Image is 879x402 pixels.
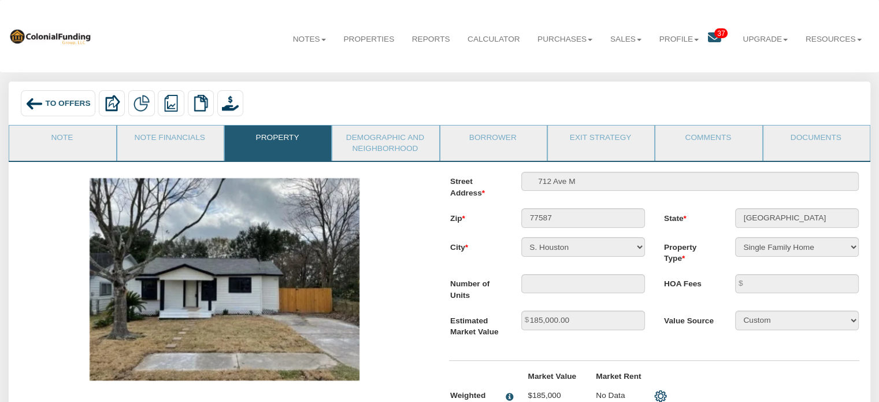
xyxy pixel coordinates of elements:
a: Notes [284,25,335,54]
label: Market Rent [586,371,654,382]
a: Sales [602,25,651,54]
img: purchase_offer.png [222,95,238,111]
img: partial.png [133,95,150,111]
span: 37 [714,28,728,38]
a: Resources [797,25,870,54]
img: 569736 [9,28,91,45]
a: Borrower [440,126,546,154]
label: State [654,208,725,224]
label: Value Source [654,311,725,326]
a: Comments [655,126,761,154]
label: Estimated Market Value [440,311,511,338]
p: $185,000 [528,390,576,401]
label: Market Value [518,371,587,382]
a: Note [9,126,114,154]
a: Documents [763,126,869,154]
a: Property [225,126,330,154]
label: Property Type [654,237,725,264]
a: Reports [403,25,458,54]
label: City [440,237,511,253]
a: Upgrade [734,25,796,54]
img: 574463 [90,178,359,381]
a: Calculator [459,25,529,54]
img: copy.png [192,95,209,111]
label: Street Address [440,172,511,199]
p: No Data [596,390,644,401]
img: export.svg [103,95,120,111]
a: Purchases [529,25,602,54]
a: Exit Strategy [548,126,653,154]
a: Profile [650,25,707,54]
a: Demographic and Neighborhood [332,126,437,161]
img: back_arrow_left_icon.svg [25,95,43,112]
img: reports.png [163,95,179,111]
label: Zip [440,208,511,224]
a: Note Financials [117,126,222,154]
label: HOA Fees [654,274,725,290]
span: To Offers [46,99,91,108]
a: Properties [335,25,403,54]
label: Number of Units [440,274,511,301]
a: 37 [708,25,735,54]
